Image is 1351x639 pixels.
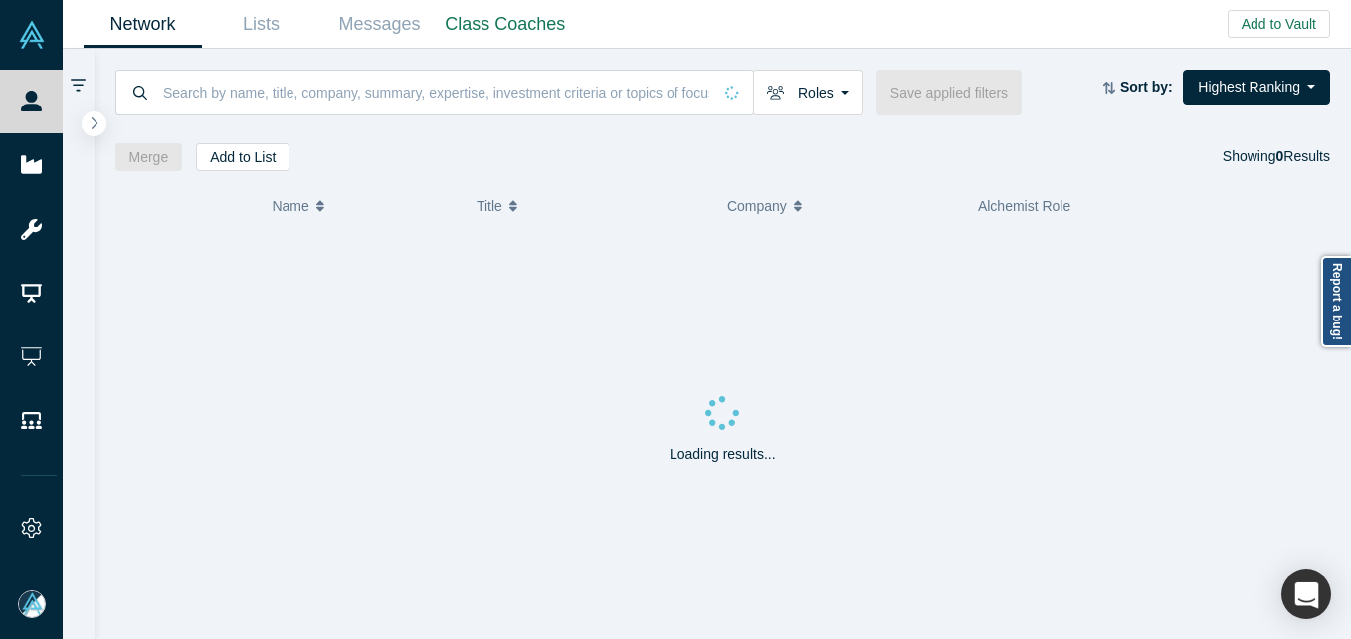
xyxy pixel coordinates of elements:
span: Alchemist Role [978,198,1070,214]
p: Loading results... [670,444,776,465]
a: Class Coaches [439,1,572,48]
button: Name [272,185,456,227]
strong: Sort by: [1120,79,1173,95]
button: Highest Ranking [1183,70,1330,105]
img: Alchemist Vault Logo [18,21,46,49]
span: Company [727,185,787,227]
div: Showing [1223,143,1330,171]
a: Lists [202,1,320,48]
span: Results [1276,148,1330,164]
img: Mia Scott's Account [18,590,46,618]
input: Search by name, title, company, summary, expertise, investment criteria or topics of focus [161,69,711,115]
button: Add to List [196,143,289,171]
a: Report a bug! [1321,256,1351,347]
span: Title [477,185,502,227]
button: Roles [753,70,863,115]
button: Merge [115,143,183,171]
button: Company [727,185,957,227]
span: Name [272,185,308,227]
strong: 0 [1276,148,1284,164]
a: Network [84,1,202,48]
button: Add to Vault [1228,10,1330,38]
button: Title [477,185,706,227]
button: Save applied filters [876,70,1022,115]
a: Messages [320,1,439,48]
